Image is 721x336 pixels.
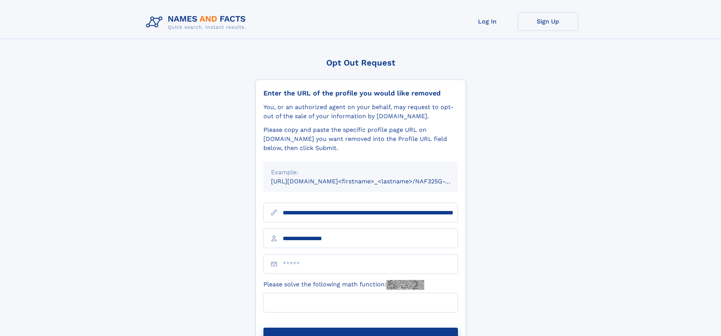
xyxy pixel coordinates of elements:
label: Please solve the following math function: [263,280,424,290]
img: Logo Names and Facts [143,12,252,33]
a: Log In [457,12,518,31]
div: Example: [271,168,450,177]
div: Enter the URL of the profile you would like removed [263,89,458,97]
small: [URL][DOMAIN_NAME]<firstname>_<lastname>/NAF325G-xxxxxxxx [271,178,472,185]
div: You, or an authorized agent on your behalf, may request to opt-out of the sale of your informatio... [263,103,458,121]
div: Opt Out Request [255,58,466,67]
a: Sign Up [518,12,578,31]
div: Please copy and paste the specific profile page URL on [DOMAIN_NAME] you want removed into the Pr... [263,125,458,153]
